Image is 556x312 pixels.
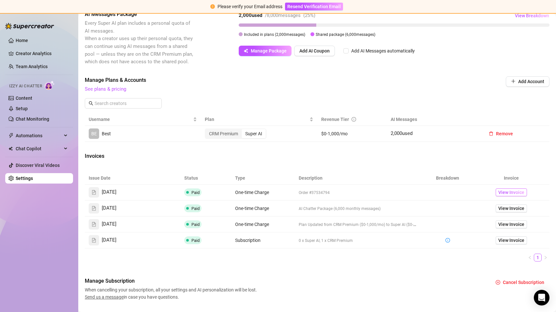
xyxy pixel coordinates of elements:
[85,286,259,301] span: When cancelling your subscription, all your settings and AI personalization will be lost. in case...
[16,38,28,43] a: Home
[316,32,375,37] span: Shared package ( 6,000 messages)
[351,47,415,54] div: Add AI Messages automatically
[95,100,153,107] input: Search creators
[542,254,549,261] button: right
[534,254,541,261] a: 1
[205,129,242,138] div: CRM Premium
[85,76,461,84] span: Manage Plans & Accounts
[244,32,305,37] span: Included in plans ( 2,000 messages)
[489,131,493,136] span: delete
[422,172,473,185] th: Breakdown
[498,205,524,212] span: View Invoice
[5,23,54,29] img: logo-BBDzfeDw.svg
[8,146,13,151] img: Chat Copilot
[299,238,353,243] span: 0 x Super AI, 1 x CRM Premium
[295,232,422,248] td: 0 x Super AI, 1 x CRM Premium
[102,131,111,136] span: Best
[85,172,180,185] th: Issue Date
[239,12,262,18] strong: 2,000 used
[515,10,549,21] button: View Breakdown
[317,126,387,142] td: $0-1,000/mo
[231,216,295,232] td: One-time Charge
[496,204,527,212] a: View Invoice
[285,3,343,10] button: Resend Verification Email
[102,204,116,212] span: [DATE]
[85,20,193,65] span: Every Super AI plan includes a personal quota of AI messages. When a creator uses up their person...
[299,48,330,53] span: Add AI Coupon
[205,128,266,139] div: segmented control
[496,131,513,136] span: Remove
[102,236,116,244] span: [DATE]
[16,116,49,122] a: Chat Monitoring
[191,206,200,211] span: Paid
[526,254,534,261] li: Previous Page
[352,117,356,122] span: info-circle
[496,188,527,196] a: View Invoice
[391,130,413,136] span: 2,000 used
[85,294,124,300] span: Send us a message
[16,48,68,59] a: Creator Analytics
[251,48,287,53] span: Manage Package
[544,256,548,260] span: right
[321,117,349,122] span: Revenue Tier
[387,113,480,126] th: AI Messages
[191,222,200,227] span: Paid
[16,130,62,141] span: Automations
[16,163,60,168] a: Discover Viral Videos
[239,46,292,56] button: Manage Package
[526,254,534,261] button: left
[503,280,544,285] span: Cancel Subscription
[231,232,295,248] td: Subscription
[496,236,527,244] a: View Invoice
[85,10,194,18] span: AI Messages Package
[218,3,282,10] div: Please verify your Email address
[295,172,422,185] th: Description
[511,79,516,83] span: plus
[191,238,200,243] span: Paid
[85,113,201,126] th: Username
[191,190,200,195] span: Paid
[92,206,96,211] span: file-text
[294,46,335,56] button: Add AI Coupon
[85,277,259,285] span: Manage Subscription
[287,4,341,9] span: Resend Verification Email
[16,96,32,101] a: Content
[445,238,450,243] span: info-circle
[92,238,96,243] span: file-text
[299,190,330,195] span: Order #37534794
[490,277,549,288] button: Cancel Subscription
[484,128,518,139] button: Remove
[85,152,194,160] span: Invoices
[231,172,295,185] th: Type
[45,81,55,90] img: AI Chatter
[231,201,295,216] td: One-time Charge
[16,64,48,69] a: Team Analytics
[534,254,542,261] li: 1
[16,176,33,181] a: Settings
[205,116,308,123] span: Plan
[201,113,317,126] th: Plan
[528,256,532,260] span: left
[85,86,126,92] a: See plans & pricing
[89,116,192,123] span: Username
[92,222,96,227] span: file-text
[242,129,266,138] div: Super AI
[506,76,549,87] button: Add Account
[8,133,14,138] span: thunderbolt
[515,13,549,18] span: View Breakdown
[534,290,549,305] div: Open Intercom Messenger
[180,172,231,185] th: Status
[518,79,544,84] span: Add Account
[498,237,524,244] span: View Invoice
[210,4,215,9] span: exclamation-circle
[89,101,93,106] span: search
[231,185,295,201] td: One-time Charge
[16,106,28,111] a: Setup
[16,143,62,154] span: Chat Copilot
[496,220,527,228] a: View Invoice
[299,206,381,211] span: AI Chatter Package (6,000 monthly messages)
[542,254,549,261] li: Next Page
[102,220,116,228] span: [DATE]
[498,221,524,228] span: View Invoice
[265,12,301,18] span: / 8,000 messages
